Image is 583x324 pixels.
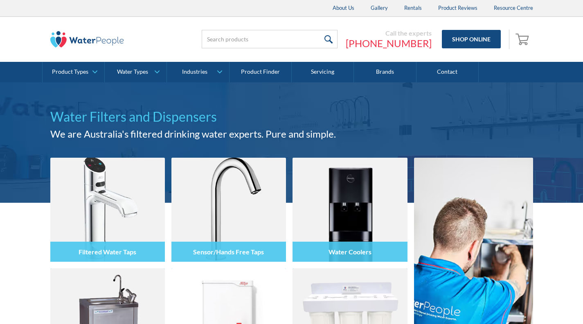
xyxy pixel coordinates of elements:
a: Servicing [292,62,354,82]
a: Shop Online [442,30,501,48]
h4: Sensor/Hands Free Taps [193,248,264,256]
a: Contact [416,62,479,82]
h4: Water Coolers [329,248,371,256]
a: Industries [167,62,229,82]
h4: Filtered Water Taps [79,248,136,256]
img: Sensor/Hands Free Taps [171,158,286,262]
a: Product Finder [230,62,292,82]
img: Water Coolers [293,158,407,262]
div: Product Types [52,68,88,75]
img: Filtered Water Taps [50,158,165,262]
a: Brands [354,62,416,82]
a: Open empty cart [513,29,533,49]
img: shopping cart [515,32,531,45]
div: Water Types [117,68,148,75]
input: Search products [202,30,338,48]
div: Call the experts [346,29,432,37]
a: Water Types [105,62,167,82]
img: The Water People [50,31,124,48]
a: [PHONE_NUMBER] [346,37,432,50]
div: Industries [182,68,207,75]
a: Product Types [43,62,104,82]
